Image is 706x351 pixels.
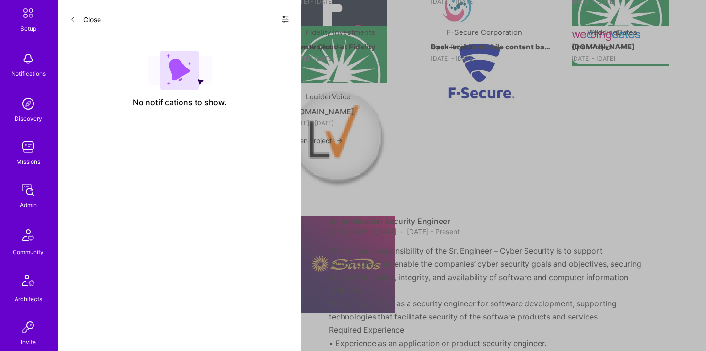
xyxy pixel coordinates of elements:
[18,94,38,113] img: discovery
[18,180,38,200] img: admin teamwork
[20,200,37,210] div: Admin
[18,137,38,157] img: teamwork
[18,49,38,68] img: bell
[20,23,36,33] div: Setup
[15,113,42,124] div: Discovery
[11,68,46,79] div: Notifications
[148,51,212,90] img: empty
[21,337,36,347] div: Invite
[133,97,227,108] span: No notifications to show.
[16,223,40,247] img: Community
[16,157,40,167] div: Missions
[13,247,44,257] div: Community
[18,3,38,23] img: setup
[15,294,42,304] div: Architects
[70,12,101,27] button: Close
[18,318,38,337] img: Invite
[16,271,40,294] img: Architects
